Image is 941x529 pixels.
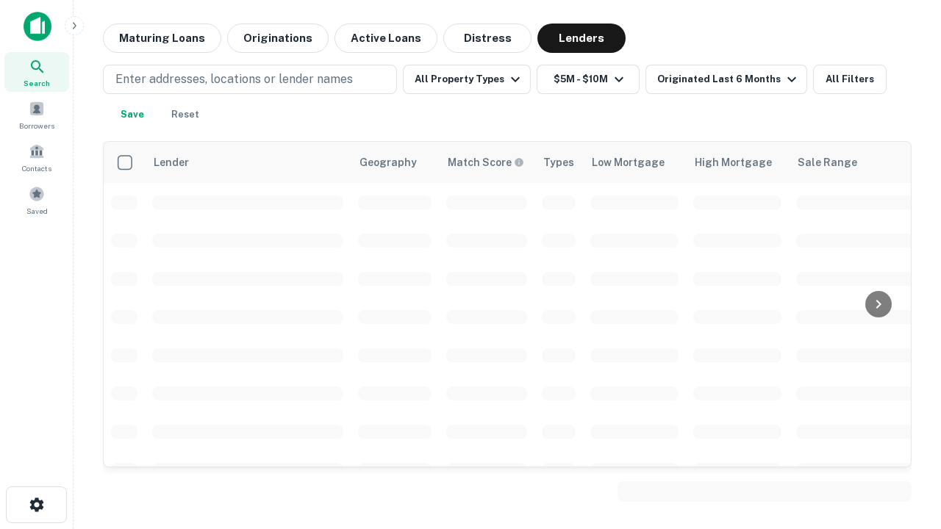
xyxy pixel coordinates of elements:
button: Reset [162,100,209,129]
th: Types [534,142,583,183]
div: Capitalize uses an advanced AI algorithm to match your search with the best lender. The match sco... [448,154,524,170]
span: Saved [26,205,48,217]
button: Lenders [537,24,626,53]
th: High Mortgage [686,142,789,183]
div: Low Mortgage [592,154,665,171]
th: Sale Range [789,142,921,183]
button: All Property Types [403,65,531,94]
img: capitalize-icon.png [24,12,51,41]
iframe: Chat Widget [867,364,941,435]
div: Sale Range [798,154,857,171]
th: Lender [145,142,351,183]
button: Maturing Loans [103,24,221,53]
button: Originated Last 6 Months [645,65,807,94]
button: Originations [227,24,329,53]
a: Search [4,52,69,92]
button: Distress [443,24,532,53]
div: Geography [359,154,417,171]
span: Search [24,77,50,89]
button: Save your search to get updates of matches that match your search criteria. [109,100,156,129]
a: Borrowers [4,95,69,134]
button: $5M - $10M [537,65,640,94]
button: Enter addresses, locations or lender names [103,65,397,94]
div: Types [543,154,574,171]
span: Borrowers [19,120,54,132]
th: Low Mortgage [583,142,686,183]
button: All Filters [813,65,887,94]
h6: Match Score [448,154,521,170]
div: Originated Last 6 Months [657,71,801,88]
div: Lender [154,154,189,171]
p: Enter addresses, locations or lender names [115,71,353,88]
th: Geography [351,142,439,183]
div: High Mortgage [695,154,772,171]
a: Saved [4,180,69,220]
a: Contacts [4,137,69,177]
span: Contacts [22,162,51,174]
th: Capitalize uses an advanced AI algorithm to match your search with the best lender. The match sco... [439,142,534,183]
button: Active Loans [334,24,437,53]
